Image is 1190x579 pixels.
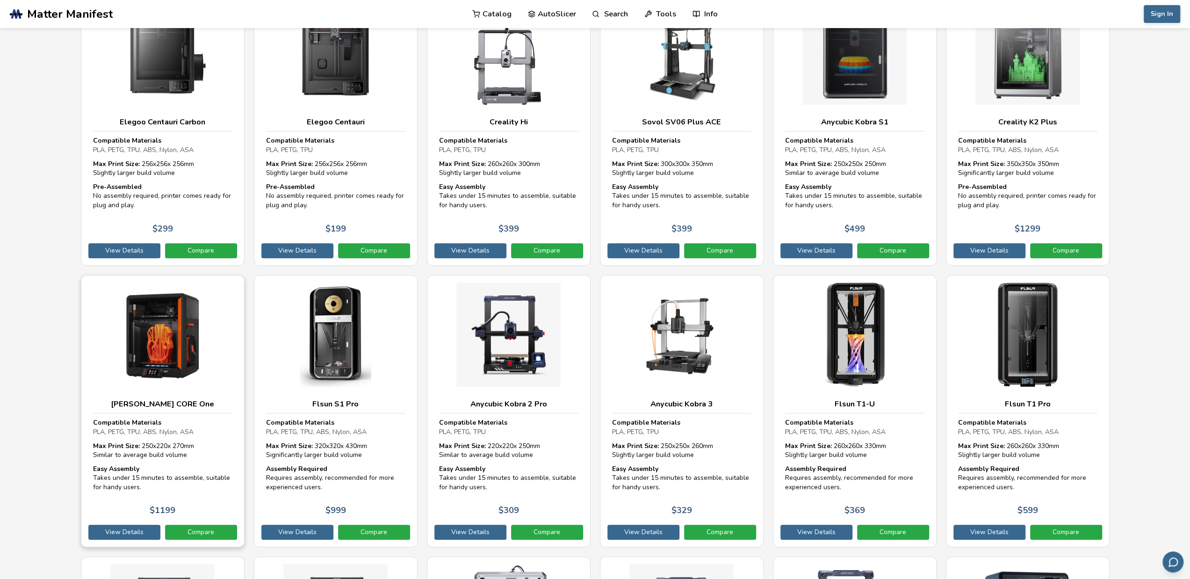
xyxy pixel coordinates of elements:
strong: Max Print Size: [266,159,313,168]
a: Compare [1030,243,1102,258]
a: Flsun T1-UCompatible MaterialsPLA, PETG, TPU, ABS, Nylon, ASAMax Print Size: 260x260x 330mmSlight... [773,275,937,548]
p: $ 499 [844,224,865,234]
div: 260 x 260 x 330 mm Slightly larger build volume [785,441,924,460]
p: $ 309 [498,506,519,515]
strong: Max Print Size: [93,159,140,168]
strong: Compatible Materials [958,418,1026,427]
a: Compare [1030,525,1102,540]
a: Compare [338,525,410,540]
a: View Details [780,243,852,258]
p: $ 1299 [1015,224,1040,234]
strong: Compatible Materials [612,418,680,427]
p: $ 399 [498,224,519,234]
a: Compare [684,243,756,258]
strong: Pre-Assembled [93,182,142,191]
a: View Details [434,243,506,258]
strong: Assembly Required [958,464,1019,473]
div: Requires assembly, recommended for more experienced users. [785,464,924,492]
h3: Flsun S1 Pro [266,399,405,409]
h3: Creality Hi [439,117,578,127]
div: Requires assembly, recommended for more experienced users. [266,464,405,492]
p: $ 1199 [150,506,175,515]
button: Sign In [1144,5,1180,23]
strong: Max Print Size: [266,441,313,450]
strong: Max Print Size: [958,441,1005,450]
p: $ 369 [844,506,865,515]
a: View Details [607,525,679,540]
div: No assembly required, printer comes ready for plug and play. [266,182,405,210]
span: PLA, PETG, TPU [612,145,659,154]
span: PLA, PETG, TPU, ABS, Nylon, ASA [785,145,886,154]
span: PLA, PETG, TPU, ABS, Nylon, ASA [266,427,367,436]
strong: Easy Assembly [612,464,658,473]
strong: Compatible Materials [93,136,161,145]
strong: Max Print Size: [439,441,486,450]
h3: Flsun T1-U [785,399,924,409]
strong: Max Print Size: [439,159,486,168]
a: Anycubic Kobra 2 ProCompatible MaterialsPLA, PETG, TPUMax Print Size: 220x220x 250mmSimilar to av... [427,275,591,548]
h3: Flsun T1 Pro [958,399,1097,409]
p: $ 599 [1017,506,1038,515]
h3: Elegoo Centauri [266,117,405,127]
div: Takes under 15 minutes to assemble, suitable for handy users. [93,464,232,492]
span: PLA, PETG, TPU, ABS, Nylon, ASA [785,427,886,436]
a: View Details [88,525,160,540]
span: Matter Manifest [27,7,113,21]
div: 320 x 320 x 430 mm Significantly larger build volume [266,441,405,460]
span: PLA, PETG, TPU, ABS, Nylon, ASA [93,427,194,436]
button: Send feedback via email [1162,551,1183,572]
a: View Details [780,525,852,540]
strong: Compatible Materials [266,136,334,145]
strong: Max Print Size: [612,159,659,168]
strong: Easy Assembly [439,182,485,191]
a: Anycubic Kobra 3Compatible MaterialsPLA, PETG, TPUMax Print Size: 250x250x 260mmSlightly larger b... [600,275,764,548]
strong: Pre-Assembled [958,182,1007,191]
h3: Elegoo Centauri Carbon [93,117,232,127]
div: 260 x 260 x 330 mm Slightly larger build volume [958,441,1097,460]
strong: Max Print Size: [612,441,659,450]
h3: [PERSON_NAME] CORE One [93,399,232,409]
p: $ 199 [325,224,346,234]
div: Requires assembly, recommended for more experienced users. [958,464,1097,492]
h3: Anycubic Kobra S1 [785,117,924,127]
a: View Details [953,243,1025,258]
div: No assembly required, printer comes ready for plug and play. [958,182,1097,210]
div: 256 x 256 x 256 mm Slightly larger build volume [266,159,405,178]
div: Takes under 15 minutes to assemble, suitable for handy users. [439,182,578,210]
a: Flsun S1 ProCompatible MaterialsPLA, PETG, TPU, ABS, Nylon, ASAMax Print Size: 320x320x 430mmSign... [254,275,418,548]
a: View Details [434,525,506,540]
a: Compare [511,243,583,258]
strong: Assembly Required [785,464,846,473]
strong: Max Print Size: [93,441,140,450]
strong: Compatible Materials [93,418,161,427]
span: PLA, PETG, TPU [266,145,313,154]
span: PLA, PETG, TPU, ABS, Nylon, ASA [93,145,194,154]
div: 250 x 250 x 250 mm Similar to average build volume [785,159,924,178]
a: Compare [857,525,929,540]
div: Takes under 15 minutes to assemble, suitable for handy users. [612,464,751,492]
div: 260 x 260 x 300 mm Slightly larger build volume [439,159,578,178]
strong: Max Print Size: [785,441,832,450]
div: 256 x 256 x 256 mm Slightly larger build volume [93,159,232,178]
h3: Sovol SV06 Plus ACE [612,117,751,127]
a: Compare [338,243,410,258]
p: $ 299 [152,224,173,234]
p: $ 999 [325,506,346,515]
strong: Compatible Materials [266,418,334,427]
strong: Compatible Materials [958,136,1026,145]
h3: Anycubic Kobra 3 [612,399,751,409]
div: 250 x 220 x 270 mm Similar to average build volume [93,441,232,460]
a: Flsun T1 ProCompatible MaterialsPLA, PETG, TPU, ABS, Nylon, ASAMax Print Size: 260x260x 330mmSlig... [946,275,1110,548]
div: No assembly required, printer comes ready for plug and play. [93,182,232,210]
strong: Max Print Size: [785,159,832,168]
span: PLA, PETG, TPU, ABS, Nylon, ASA [958,427,1059,436]
a: View Details [261,525,333,540]
span: PLA, PETG, TPU [439,145,486,154]
strong: Compatible Materials [785,418,853,427]
div: 220 x 220 x 250 mm Similar to average build volume [439,441,578,460]
h3: Creality K2 Plus [958,117,1097,127]
strong: Compatible Materials [439,418,507,427]
h3: Anycubic Kobra 2 Pro [439,399,578,409]
strong: Easy Assembly [785,182,831,191]
div: Takes under 15 minutes to assemble, suitable for handy users. [439,464,578,492]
